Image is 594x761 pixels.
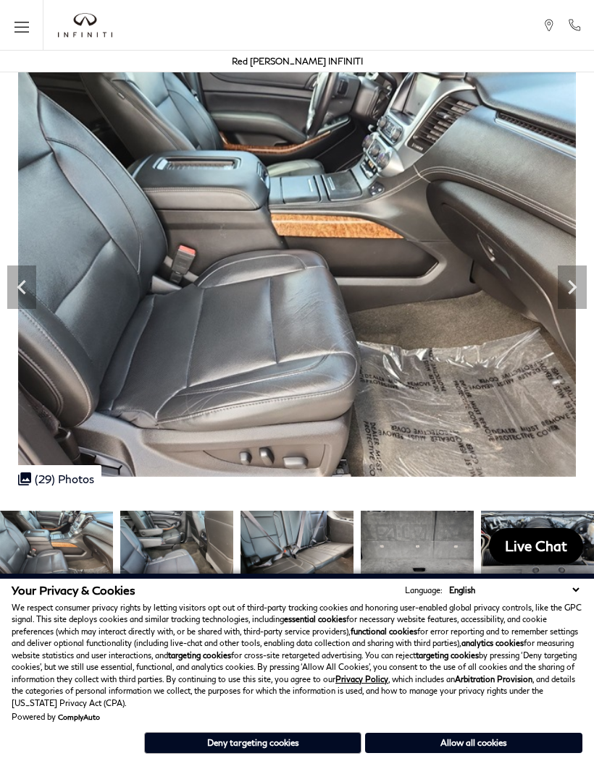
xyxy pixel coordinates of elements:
[498,537,574,555] span: Live Chat
[361,511,474,595] img: Used 2018 Silver Ice Metallic Chevrolet Premier image 24
[558,265,587,309] div: Next
[284,614,346,624] strong: essential cookies
[58,713,100,721] a: ComplyAuto
[58,13,112,38] img: INFINITI
[481,511,594,595] img: Used 2018 Silver Ice Metallic Chevrolet Premier image 25
[12,583,135,597] span: Your Privacy & Cookies
[120,511,233,595] img: Used 2018 Silver Ice Metallic Chevrolet Premier image 22
[58,13,112,38] a: infiniti
[11,465,101,493] div: (29) Photos
[489,528,583,564] a: Live Chat
[7,265,36,309] div: Previous
[240,511,354,595] img: Used 2018 Silver Ice Metallic Chevrolet Premier image 23
[168,650,231,660] strong: targeting cookies
[335,674,388,684] a: Privacy Policy
[416,650,479,660] strong: targeting cookies
[12,602,582,710] p: We respect consumer privacy rights by letting visitors opt out of third-party tracking cookies an...
[455,674,532,684] strong: Arbitration Provision
[405,586,443,594] div: Language:
[144,732,361,754] button: Deny targeting cookies
[445,584,582,596] select: Language Select
[461,638,524,647] strong: analytics cookies
[351,626,417,636] strong: functional cookies
[365,733,582,753] button: Allow all cookies
[232,56,363,67] a: Red [PERSON_NAME] INFINITI
[12,713,100,721] div: Powered by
